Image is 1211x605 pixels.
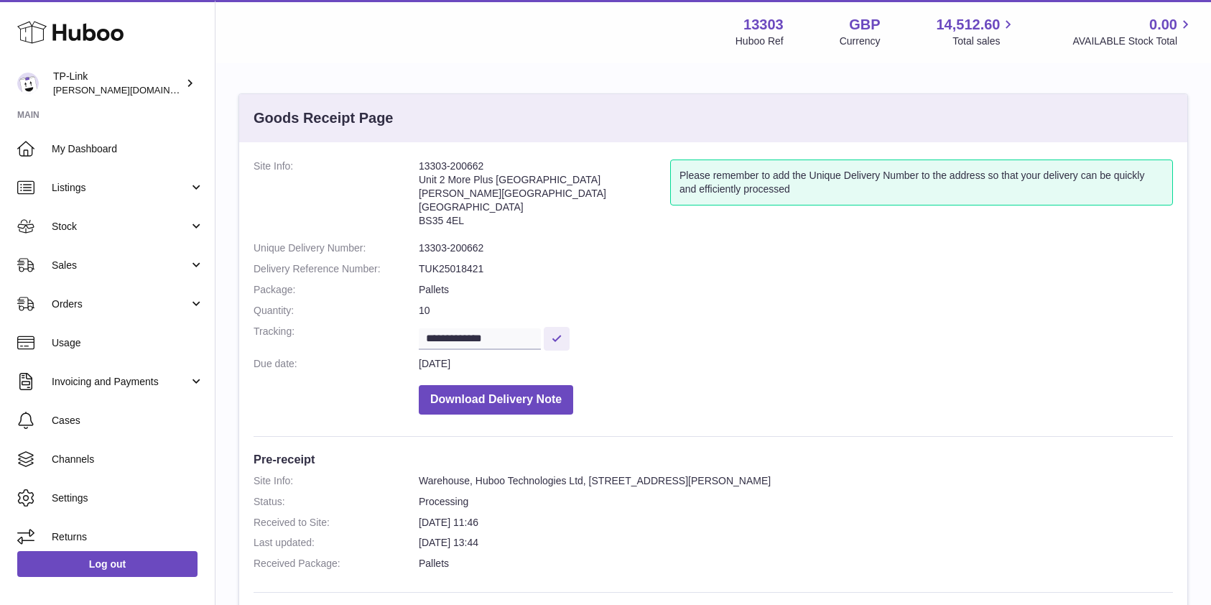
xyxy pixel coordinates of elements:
dt: Site Info: [254,474,419,488]
span: Orders [52,297,189,311]
dd: [DATE] 13:44 [419,536,1173,550]
a: 0.00 AVAILABLE Stock Total [1072,15,1194,48]
span: Settings [52,491,204,505]
dd: [DATE] 11:46 [419,516,1173,530]
span: Stock [52,220,189,234]
span: [PERSON_NAME][DOMAIN_NAME][EMAIL_ADDRESS][DOMAIN_NAME] [53,84,363,96]
span: AVAILABLE Stock Total [1072,34,1194,48]
h3: Pre-receipt [254,451,1173,467]
span: Sales [52,259,189,272]
strong: 13303 [743,15,784,34]
dd: [DATE] [419,357,1173,371]
dt: Package: [254,283,419,297]
div: Please remember to add the Unique Delivery Number to the address so that your delivery can be qui... [670,160,1173,205]
dt: Unique Delivery Number: [254,241,419,255]
dt: Received Package: [254,557,419,571]
dd: Processing [419,495,1173,509]
a: Log out [17,551,198,577]
dd: Pallets [419,557,1173,571]
dt: Last updated: [254,536,419,550]
dt: Tracking: [254,325,419,350]
address: 13303-200662 Unit 2 More Plus [GEOGRAPHIC_DATA] [PERSON_NAME][GEOGRAPHIC_DATA] [GEOGRAPHIC_DATA] ... [419,160,670,234]
dt: Delivery Reference Number: [254,262,419,276]
span: Usage [52,336,204,350]
span: Total sales [952,34,1016,48]
div: Huboo Ref [736,34,784,48]
div: TP-Link [53,70,182,97]
dd: 10 [419,304,1173,318]
h3: Goods Receipt Page [254,108,394,128]
span: 14,512.60 [936,15,1000,34]
dt: Due date: [254,357,419,371]
dt: Quantity: [254,304,419,318]
strong: GBP [849,15,880,34]
dd: 13303-200662 [419,241,1173,255]
button: Download Delivery Note [419,385,573,415]
dt: Received to Site: [254,516,419,530]
dd: Pallets [419,283,1173,297]
dt: Site Info: [254,160,419,234]
a: 14,512.60 Total sales [936,15,1016,48]
div: Currency [840,34,881,48]
img: susie.li@tp-link.com [17,73,39,94]
span: Cases [52,414,204,428]
span: 0.00 [1149,15,1177,34]
dd: TUK25018421 [419,262,1173,276]
span: Channels [52,453,204,466]
span: Returns [52,530,204,544]
span: Invoicing and Payments [52,375,189,389]
dt: Status: [254,495,419,509]
dd: Warehouse, Huboo Technologies Ltd, [STREET_ADDRESS][PERSON_NAME] [419,474,1173,488]
span: My Dashboard [52,142,204,156]
span: Listings [52,181,189,195]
